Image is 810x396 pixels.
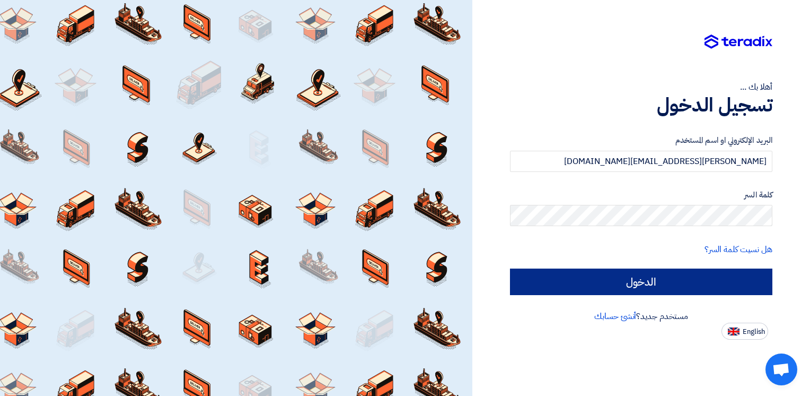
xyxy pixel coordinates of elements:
input: أدخل بريد العمل الإلكتروني او اسم المستخدم الخاص بك ... [510,151,772,172]
button: English [721,323,768,340]
div: مستخدم جديد؟ [510,310,772,323]
span: English [743,328,765,335]
h1: تسجيل الدخول [510,93,772,117]
img: Teradix logo [705,35,772,49]
label: كلمة السر [510,189,772,201]
div: أهلا بك ... [510,81,772,93]
label: البريد الإلكتروني او اسم المستخدم [510,134,772,147]
img: en-US.png [728,328,739,335]
input: الدخول [510,269,772,295]
div: Open chat [765,354,797,385]
a: أنشئ حسابك [594,310,636,323]
a: هل نسيت كلمة السر؟ [705,243,772,256]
